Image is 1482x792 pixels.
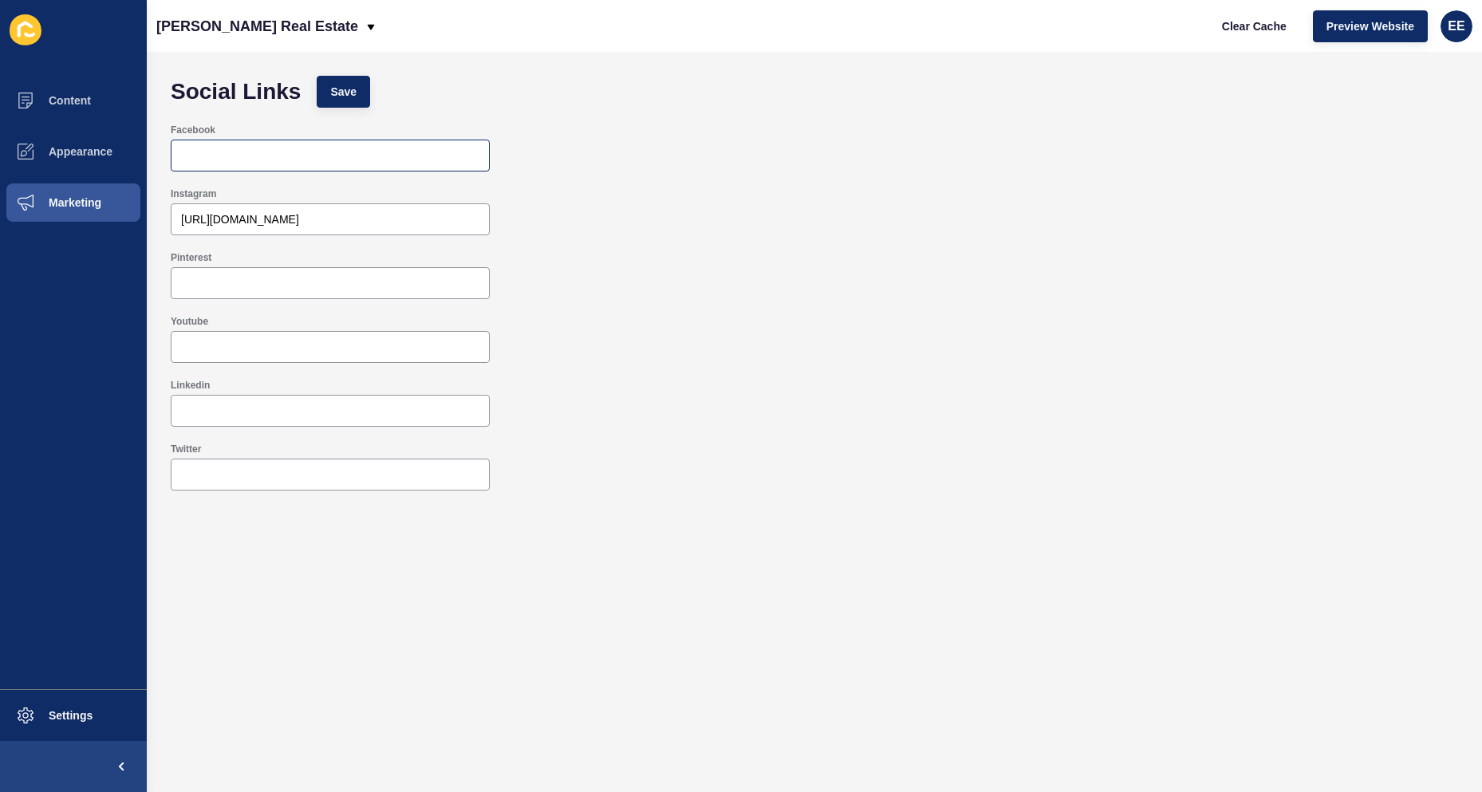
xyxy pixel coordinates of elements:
span: Preview Website [1326,18,1414,34]
button: Save [317,76,370,108]
label: Pinterest [171,251,211,264]
button: Clear Cache [1208,10,1300,42]
label: Facebook [171,124,215,136]
label: Linkedin [171,379,210,392]
label: Youtube [171,315,208,328]
label: Twitter [171,443,201,455]
span: EE [1448,18,1464,34]
h1: Social Links [171,84,301,100]
span: Clear Cache [1222,18,1287,34]
span: Save [330,84,357,100]
button: Preview Website [1313,10,1428,42]
p: [PERSON_NAME] Real Estate [156,6,358,46]
label: Instagram [171,187,216,200]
